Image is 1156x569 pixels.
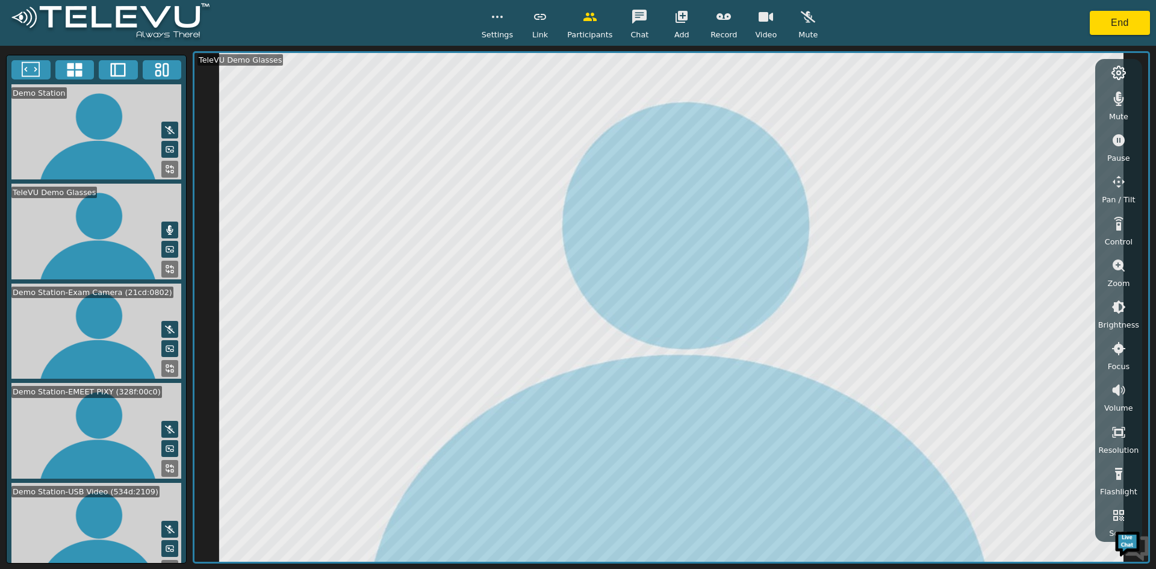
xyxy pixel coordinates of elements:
span: Volume [1104,402,1133,414]
span: Add [674,29,689,40]
span: Resolution [1098,444,1139,456]
span: Control [1105,236,1133,247]
button: Picture in Picture [161,141,178,158]
span: Record [710,29,737,40]
div: Demo Station-USB Video (534d:2109) [11,486,160,497]
button: Picture in Picture [161,340,178,357]
span: Focus [1108,361,1130,372]
button: Three Window Medium [143,60,182,79]
div: Demo Station [11,87,67,99]
img: d_736959983_company_1615157101543_736959983 [20,56,51,86]
span: Flashlight [1100,486,1137,497]
button: Replace Feed [161,360,178,377]
button: Mute [161,421,178,438]
button: Mute [161,222,178,238]
button: 4x4 [55,60,95,79]
button: Picture in Picture [161,540,178,557]
span: Pan / Tilt [1102,194,1135,205]
span: Zoom [1107,278,1130,289]
span: Participants [567,29,612,40]
span: Chat [630,29,648,40]
div: Chat with us now [63,63,202,79]
div: TeleVU Demo Glasses [11,187,97,198]
button: Mute [161,321,178,338]
span: Scan [1109,527,1128,539]
span: Mute [798,29,818,40]
span: Link [532,29,548,40]
span: Settings [482,29,514,40]
div: TeleVU Demo Glasses [197,54,283,66]
button: Fullscreen [11,60,51,79]
div: Minimize live chat window [197,6,226,35]
button: Picture in Picture [161,241,178,258]
span: Brightness [1098,319,1139,331]
span: Video [755,29,777,40]
button: End [1090,11,1150,35]
button: Mute [161,521,178,538]
button: Replace Feed [161,261,178,278]
textarea: Type your message and hit 'Enter' [6,329,229,371]
div: Demo Station-EMEET PIXY (328f:00c0) [11,386,162,397]
span: Mute [1109,111,1128,122]
span: We're online! [70,152,166,273]
img: Chat Widget [1114,527,1150,563]
div: Demo Station-Exam Camera (21cd:0802) [11,287,173,298]
button: Picture in Picture [161,440,178,457]
button: Mute [161,122,178,138]
button: Two Window Medium [99,60,138,79]
button: Replace Feed [161,460,178,477]
button: Replace Feed [161,161,178,178]
span: Pause [1107,152,1130,164]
